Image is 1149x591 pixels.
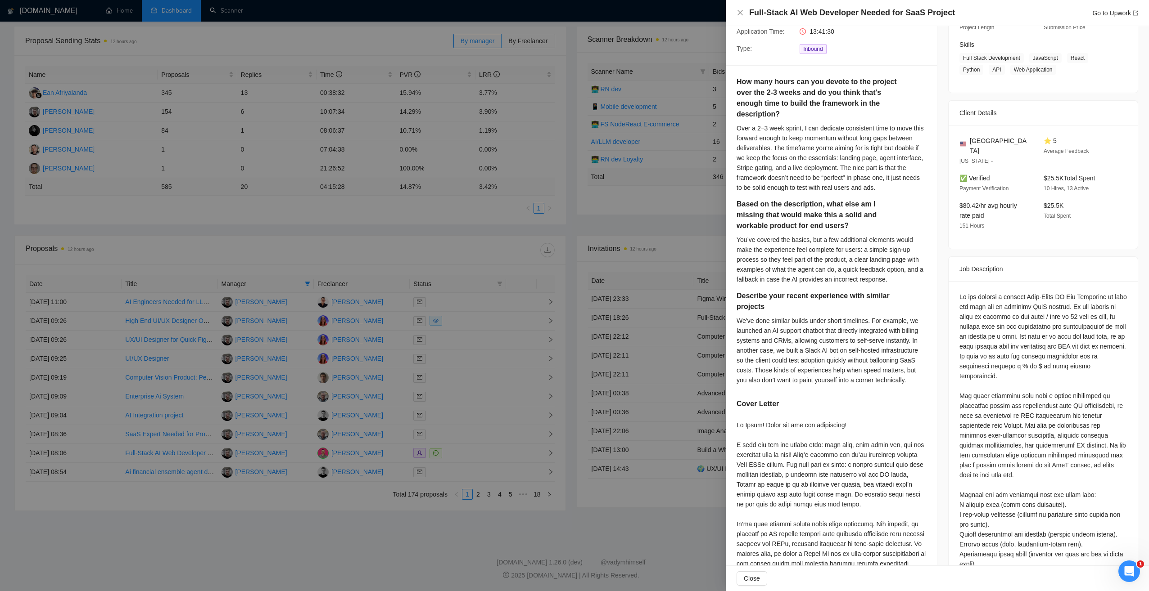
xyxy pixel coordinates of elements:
a: Go to Upworkexport [1092,9,1138,17]
div: Job Description [959,257,1127,281]
div: You’ve covered the basics, but a few additional elements would make the experience feel complete ... [737,235,926,284]
h5: Cover Letter [737,398,779,409]
span: Web Application [1010,65,1056,75]
span: JavaScript [1029,53,1062,63]
button: Close [737,571,767,586]
span: Project Length [959,24,994,31]
span: [US_STATE] - [959,158,993,164]
span: 1 [1137,560,1144,568]
span: close [737,9,744,16]
div: Over a 2–3 week sprint, I can dedicate consistent time to move this forward enough to keep moment... [737,123,926,193]
span: ⭐ 5 [1044,137,1057,144]
img: 🇺🇸 [960,141,966,147]
span: $25.5K Total Spent [1044,175,1095,182]
span: React [1067,53,1088,63]
span: Type: [737,45,752,52]
span: $25.5K [1044,202,1063,209]
span: $80.42/hr avg hourly rate paid [959,202,1017,219]
span: Submission Price [1044,24,1086,31]
span: 13:41:30 [810,28,834,35]
h4: Full-Stack AI Web Developer Needed for SaaS Project [749,7,955,18]
span: ✅ Verified [959,175,990,182]
h5: Based on the description, what else am I missing that would make this a solid and workable produc... [737,199,898,231]
span: 10 Hires, 13 Active [1044,185,1089,192]
span: Average Feedback [1044,148,1089,154]
button: Close [737,9,744,17]
h5: Describe your recent experience with similar projects [737,291,898,312]
span: Payment Verification [959,185,1009,192]
iframe: Intercom live chat [1118,560,1140,582]
span: Close [744,573,760,583]
span: Skills [959,41,974,48]
span: 151 Hours [959,223,984,229]
span: Full Stack Development [959,53,1024,63]
span: Application Time: [737,28,785,35]
span: Total Spent [1044,213,1071,219]
span: Python [959,65,983,75]
div: We’ve done similar builds under short timelines. For example, we launched an AI support chatbot t... [737,316,926,385]
span: [GEOGRAPHIC_DATA] [970,136,1029,156]
span: clock-circle [800,28,806,35]
span: export [1133,10,1138,16]
span: API [989,65,1004,75]
div: Client Details [959,101,1127,125]
span: Inbound [800,44,826,54]
h5: How many hours can you devote to the project over the 2-3 weeks and do you think that's enough ti... [737,76,898,120]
